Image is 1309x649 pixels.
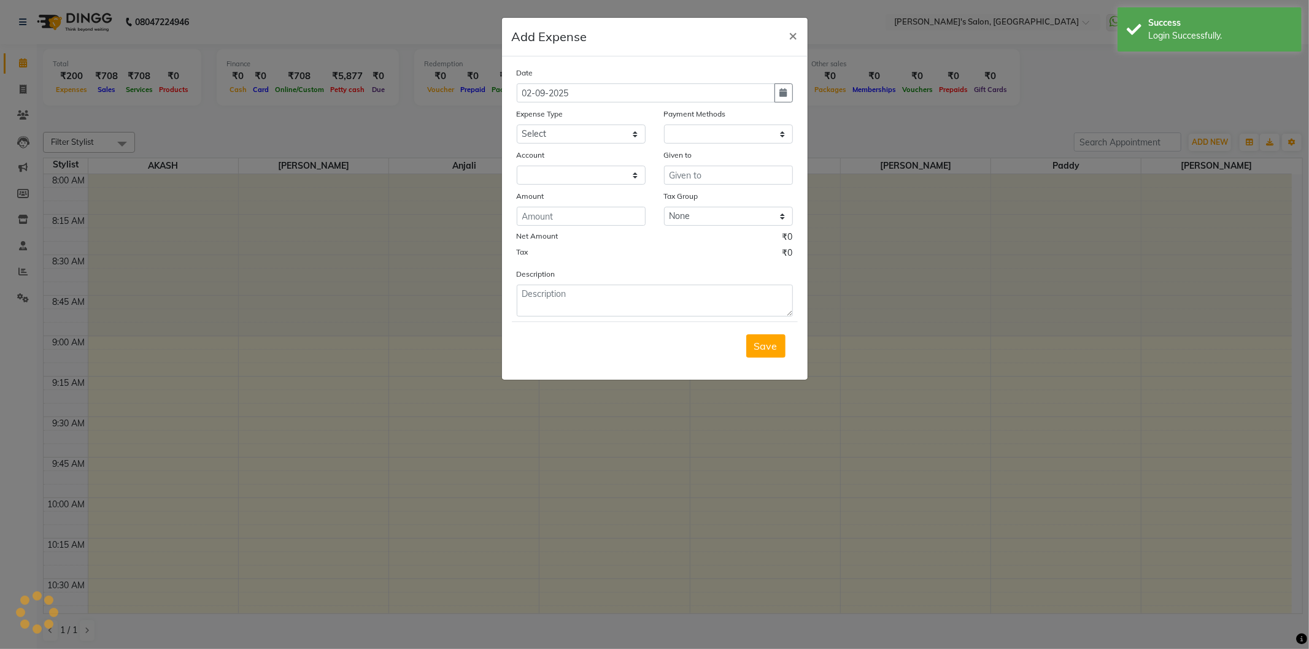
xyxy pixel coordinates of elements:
[512,28,587,46] h5: Add Expense
[664,109,726,120] label: Payment Methods
[517,109,563,120] label: Expense Type
[517,150,545,161] label: Account
[517,191,544,202] label: Amount
[754,340,778,352] span: Save
[664,191,698,202] label: Tax Group
[746,334,786,358] button: Save
[779,18,808,52] button: Close
[782,231,793,247] span: ₹0
[517,231,558,242] label: Net Amount
[517,207,646,226] input: Amount
[517,247,528,258] label: Tax
[517,269,555,280] label: Description
[517,67,533,79] label: Date
[782,247,793,263] span: ₹0
[664,150,692,161] label: Given to
[1148,17,1292,29] div: Success
[664,166,793,185] input: Given to
[789,26,798,44] span: ×
[1148,29,1292,42] div: Login Successfully.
